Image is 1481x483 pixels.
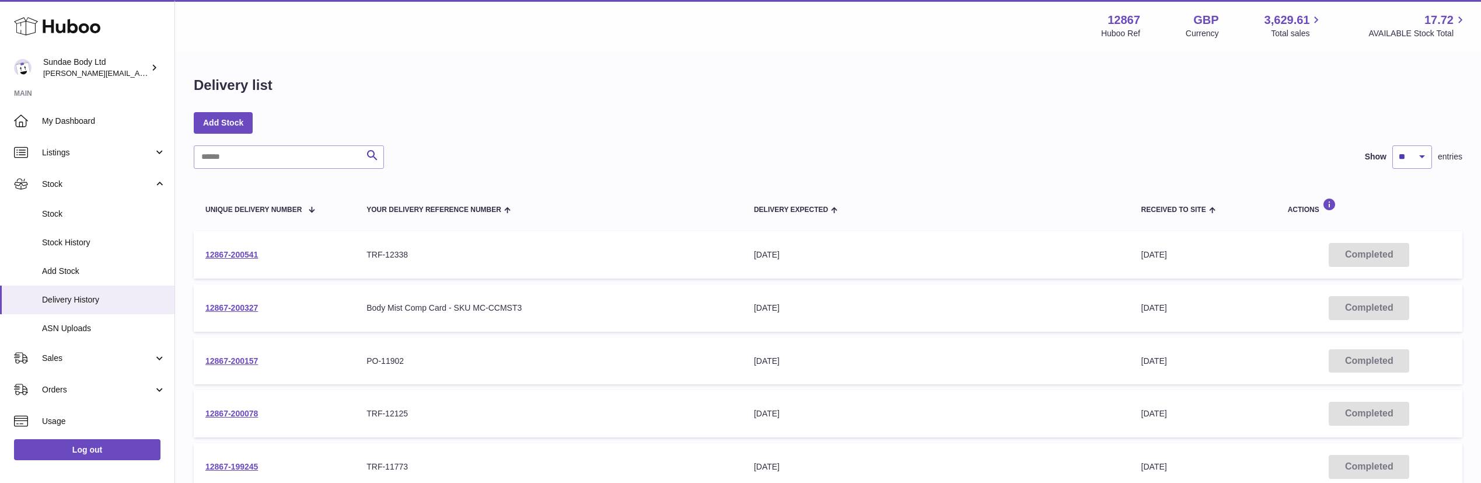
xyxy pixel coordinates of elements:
span: [DATE] [1141,250,1167,259]
div: [DATE] [754,356,1118,367]
div: Body Mist Comp Card - SKU MC-CCMST3 [366,303,731,314]
div: Huboo Ref [1101,28,1140,39]
span: Your Delivery Reference Number [366,206,501,214]
span: [PERSON_NAME][EMAIL_ADDRESS][DOMAIN_NAME] [43,68,234,78]
strong: GBP [1193,12,1218,28]
h1: Delivery list [194,76,273,95]
a: 17.72 AVAILABLE Stock Total [1368,12,1467,39]
span: ASN Uploads [42,323,166,334]
span: Listings [42,147,153,158]
div: TRF-11773 [366,461,731,472]
div: TRF-12125 [366,408,731,419]
span: AVAILABLE Stock Total [1368,28,1467,39]
img: dianne@sundaebody.com [14,59,32,77]
div: [DATE] [754,461,1118,472]
span: [DATE] [1141,356,1167,366]
a: Add Stock [194,112,253,133]
span: Usage [42,416,166,427]
span: 3,629.61 [1265,12,1310,28]
a: 12867-200157 [205,356,258,366]
a: 12867-200078 [205,409,258,418]
div: [DATE] [754,408,1118,419]
div: Actions [1288,198,1451,214]
span: Received to Site [1141,206,1206,214]
a: 12867-199245 [205,462,258,471]
span: [DATE] [1141,409,1167,418]
span: [DATE] [1141,303,1167,312]
a: Log out [14,439,160,460]
span: Orders [42,384,153,395]
div: Sundae Body Ltd [43,57,148,79]
a: 3,629.61 Total sales [1265,12,1323,39]
div: [DATE] [754,303,1118,314]
span: Add Stock [42,266,166,277]
span: My Dashboard [42,116,166,127]
span: Stock History [42,237,166,248]
a: 12867-200541 [205,250,258,259]
span: Delivery History [42,294,166,305]
strong: 12867 [1108,12,1140,28]
span: Stock [42,209,166,220]
div: Currency [1186,28,1219,39]
label: Show [1365,151,1386,162]
div: [DATE] [754,249,1118,260]
span: Stock [42,179,153,190]
span: [DATE] [1141,462,1167,471]
div: TRF-12338 [366,249,731,260]
span: 17.72 [1424,12,1454,28]
div: PO-11902 [366,356,731,367]
span: Sales [42,353,153,364]
span: Total sales [1271,28,1323,39]
a: 12867-200327 [205,303,258,312]
span: entries [1438,151,1462,162]
span: Unique Delivery Number [205,206,302,214]
span: Delivery Expected [754,206,828,214]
